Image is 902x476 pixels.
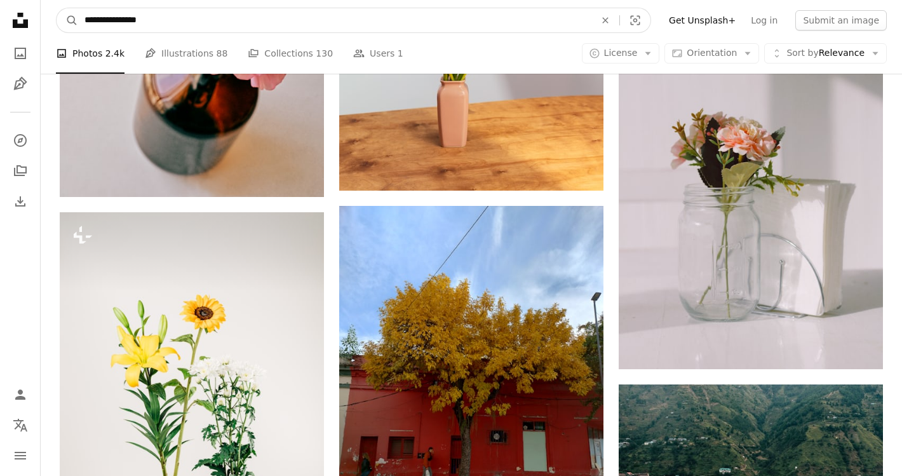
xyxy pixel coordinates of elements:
[8,412,33,438] button: Language
[661,10,743,31] a: Get Unsplash+
[8,8,33,36] a: Home — Unsplash
[8,189,33,214] a: Download History
[8,443,33,468] button: Menu
[619,17,883,369] img: a glass jar with flowers in it sitting on a table
[353,33,403,74] a: Users 1
[8,41,33,66] a: Photos
[60,404,324,416] a: a couple of vases that have flowers in them
[620,8,650,32] button: Visual search
[316,46,333,60] span: 130
[8,382,33,407] a: Log in / Sign up
[687,48,737,58] span: Orientation
[619,187,883,198] a: a glass jar with flowers in it sitting on a table
[664,43,759,64] button: Orientation
[8,158,33,184] a: Collections
[57,8,78,32] button: Search Unsplash
[795,10,887,31] button: Submit an image
[743,10,785,31] a: Log in
[145,33,227,74] a: Illustrations 88
[764,43,887,64] button: Sort byRelevance
[786,48,818,58] span: Sort by
[604,48,638,58] span: License
[591,8,619,32] button: Clear
[248,33,333,74] a: Collections 130
[339,376,603,388] a: A red building with a yellow tree in front of it
[56,8,651,33] form: Find visuals sitewide
[786,47,865,60] span: Relevance
[8,128,33,153] a: Explore
[582,43,660,64] button: License
[8,71,33,97] a: Illustrations
[398,46,403,60] span: 1
[217,46,228,60] span: 88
